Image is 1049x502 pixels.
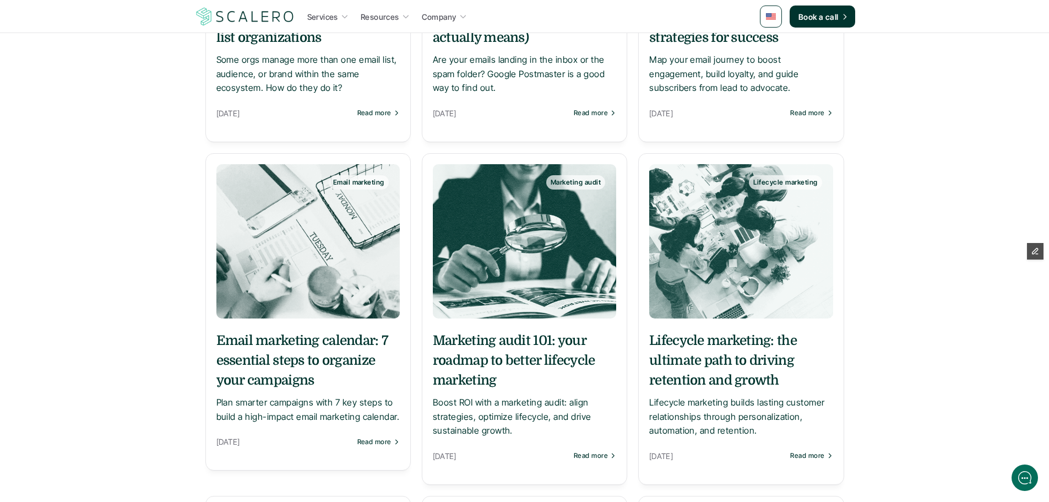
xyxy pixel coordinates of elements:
p: Some orgs manage more than one email list, audience, or brand within the same ecosystem. How do t... [216,53,400,95]
p: [DATE] [216,106,352,120]
img: Scalero company logo [194,6,296,27]
a: Marketing audit [433,164,616,319]
a: Marketing audit 101: your roadmap to better lifecycle marketingBoost ROI with a marketing audit: ... [433,331,616,438]
p: Lifecycle marketing builds lasting customer relationships through personalization, automation, an... [649,396,833,438]
p: [DATE] [433,449,568,463]
p: Resources [361,11,399,23]
span: New conversation [71,78,132,87]
a: Read more [574,452,616,460]
a: Read more [357,438,400,446]
p: Read more [574,109,608,117]
p: Read more [790,452,824,460]
p: Marketing audit [551,179,601,186]
a: Scalero company logo [194,7,296,26]
a: Read more [574,109,616,117]
a: Read more [357,109,400,117]
a: Lifecycle marketing: the ultimate path to driving retention and growthLifecycle marketing builds ... [649,331,833,438]
p: [DATE] [433,106,568,120]
p: Read more [357,438,392,446]
a: Book a call [790,6,855,28]
p: [DATE] [649,449,785,463]
p: Email marketing [333,179,384,186]
a: Email marketing calendar: 7 essential steps to organize your campaignsPlan smarter campaigns with... [216,331,400,424]
button: Edit Framer Content [1027,243,1043,260]
a: Read more [790,109,833,117]
p: Read more [357,109,392,117]
p: [DATE] [216,435,352,449]
p: Read more [574,452,608,460]
h1: Hi! Welcome to Scalero. [10,28,209,44]
p: Are your emails landing in the inbox or the spam folder? Google Postmaster is a good way to find ... [433,53,616,95]
iframe: gist-messenger-bubble-iframe [1012,465,1038,491]
button: New conversation [9,71,211,94]
p: Plan smarter campaigns with 7 key steps to build a high-impact email marketing calendar. [216,396,400,424]
span: We run on Gist [92,385,139,392]
h2: Let us know if we can help with lifecycle marketing. [10,49,209,62]
h5: Lifecycle marketing: the ultimate path to driving retention and growth [649,331,833,390]
a: Read more [790,452,833,460]
p: Services [307,11,338,23]
p: Lifecycle marketing [753,179,817,186]
p: [DATE] [649,106,785,120]
p: Read more [790,109,824,117]
a: Email marketing [216,164,400,319]
p: Boost ROI with a marketing audit: align strategies, optimize lifecycle, and drive sustainable gro... [433,396,616,438]
p: Map your email journey to boost engagement, build loyalty, and guide subscribers from lead to adv... [649,53,833,95]
a: Lifecycle marketing [649,164,833,319]
p: Company [422,11,456,23]
h5: Marketing audit 101: your roadmap to better lifecycle marketing [433,331,616,390]
p: Book a call [798,11,839,23]
h5: Email marketing calendar: 7 essential steps to organize your campaigns [216,331,400,390]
